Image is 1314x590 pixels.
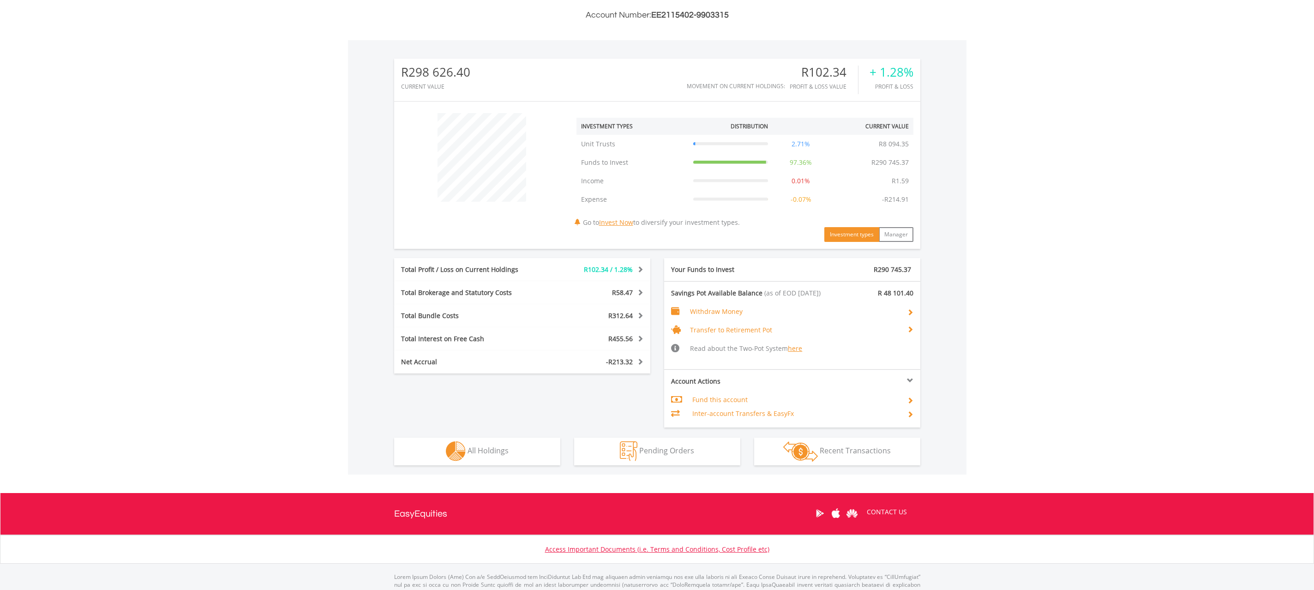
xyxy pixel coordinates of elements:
span: All Holdings [468,446,509,456]
a: CONTACT US [860,499,913,525]
td: 97.36% [773,153,829,172]
span: Pending Orders [639,446,694,456]
td: Fund this account [692,393,900,407]
button: Manager [879,227,913,242]
td: Funds to Invest [576,153,689,172]
span: Recent Transactions [820,446,891,456]
div: + 1.28% [870,66,913,79]
td: R1.59 [887,172,913,190]
div: Distribution [731,122,768,130]
h3: Account Number: [394,9,920,22]
div: R298 626.40 [401,66,470,79]
div: Total Bundle Costs [394,311,544,320]
div: Net Accrual [394,357,544,367]
div: Your Funds to Invest [664,265,792,274]
td: 0.01% [773,172,829,190]
th: Investment Types [576,118,689,135]
div: Go to to diversify your investment types. [570,108,920,242]
td: Inter-account Transfers & EasyFx [692,407,900,421]
span: (as of EOD [DATE]) [764,289,821,297]
button: All Holdings [394,438,560,465]
a: Google Play [812,499,828,528]
div: Total Profit / Loss on Current Holdings [394,265,544,274]
td: Expense [576,190,689,209]
div: R102.34 [790,66,858,79]
a: here [788,344,802,353]
button: Recent Transactions [754,438,920,465]
a: Access Important Documents (i.e. Terms and Conditions, Cost Profile etc) [545,545,769,554]
td: -0.07% [773,190,829,209]
span: -R213.32 [606,357,633,366]
div: Account Actions [664,377,792,386]
span: Savings Pot Available Balance [671,289,762,297]
button: Pending Orders [574,438,740,465]
a: Apple [828,499,844,528]
span: Transfer to Retirement Pot [690,325,772,334]
div: CURRENT VALUE [401,84,470,90]
span: R58.47 [612,288,633,297]
div: Profit & Loss Value [790,84,858,90]
img: pending_instructions-wht.png [620,441,637,461]
button: Investment types [824,227,879,242]
div: Profit & Loss [870,84,913,90]
img: holdings-wht.png [446,441,466,461]
span: R102.34 / 1.28% [584,265,633,274]
a: EasyEquities [394,493,447,535]
div: Total Brokerage and Statutory Costs [394,288,544,297]
span: Read about the Two-Pot System [690,344,802,353]
div: Movement on Current Holdings: [687,83,785,89]
span: Withdraw Money [690,307,743,316]
th: Current Value [829,118,913,135]
span: R290 745.37 [874,265,911,274]
td: Unit Trusts [576,135,689,153]
span: EE2115402-9903315 [651,11,729,19]
span: R455.56 [608,334,633,343]
td: Income [576,172,689,190]
div: Total Interest on Free Cash [394,334,544,343]
div: R 48 101.40 [856,289,920,298]
td: R290 745.37 [867,153,913,172]
a: Invest Now [599,218,633,227]
a: Huawei [844,499,860,528]
img: transactions-zar-wht.png [783,441,818,462]
td: R8 094.35 [874,135,913,153]
td: 2.71% [773,135,829,153]
td: -R214.91 [877,190,913,209]
span: R312.64 [608,311,633,320]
